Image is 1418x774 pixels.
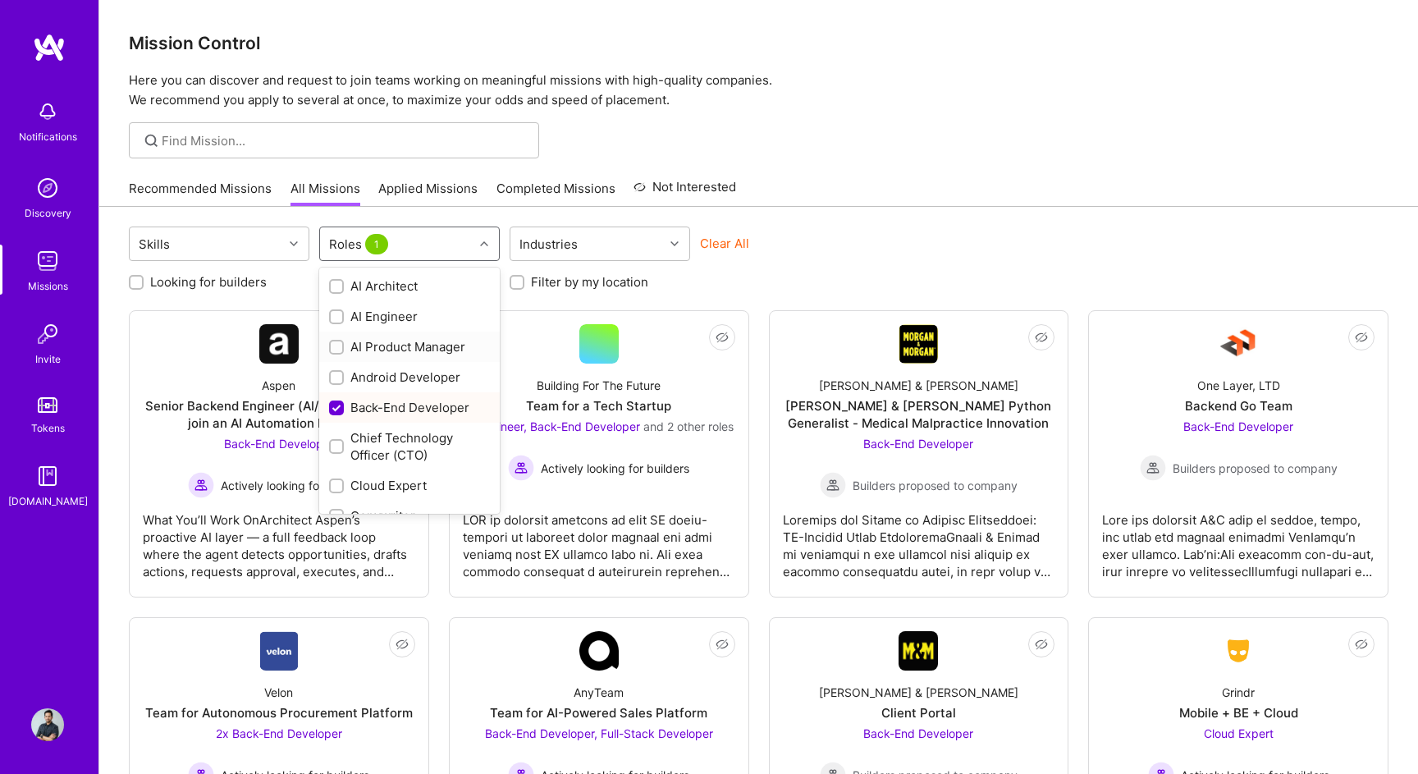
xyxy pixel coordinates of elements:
[716,638,729,651] i: icon EyeClosed
[1355,638,1368,651] i: icon EyeClosed
[27,708,68,741] a: User Avatar
[485,726,713,740] span: Back-End Developer, Full-Stack Developer
[329,507,490,524] div: Copywriter
[31,318,64,350] img: Invite
[863,726,973,740] span: Back-End Developer
[508,455,534,481] img: Actively looking for builders
[490,704,707,721] div: Team for AI-Powered Sales Platform
[1185,397,1292,414] div: Backend Go Team
[19,128,77,145] div: Notifications
[365,234,388,254] span: 1
[396,638,409,651] i: icon EyeClosed
[1219,636,1258,666] img: Company Logo
[480,240,488,248] i: icon Chevron
[1102,498,1375,580] div: Lore ips dolorsit A&C adip el seddoe, tempo, inc utlab etd magnaal enimadmi VenIamqu’n exer ullam...
[260,631,299,671] img: Company Logo
[1222,684,1255,701] div: Grindr
[464,419,640,433] span: AI Engineer, Back-End Developer
[1179,704,1298,721] div: Mobile + BE + Cloud
[264,684,293,701] div: Velon
[31,95,64,128] img: bell
[515,232,582,256] div: Industries
[216,726,342,740] span: 2x Back-End Developer
[8,492,88,510] div: [DOMAIN_NAME]
[819,377,1018,394] div: [PERSON_NAME] & [PERSON_NAME]
[129,180,272,207] a: Recommended Missions
[531,273,648,291] label: Filter by my location
[329,277,490,295] div: AI Architect
[143,397,415,432] div: Senior Backend Engineer (AI/Integrations) to join an AI Automation Platform
[329,477,490,494] div: Cloud Expert
[31,460,64,492] img: guide book
[31,708,64,741] img: User Avatar
[143,324,415,584] a: Company LogoAspenSenior Backend Engineer (AI/Integrations) to join an AI Automation PlatformBack-...
[28,277,68,295] div: Missions
[33,33,66,62] img: logo
[145,704,413,721] div: Team for Autonomous Procurement Platform
[783,397,1055,432] div: [PERSON_NAME] & [PERSON_NAME] Python Generalist - Medical Malpractice Innovation
[262,377,295,394] div: Aspen
[329,338,490,355] div: AI Product Manager
[259,324,299,364] img: Company Logo
[700,235,749,252] button: Clear All
[38,397,57,413] img: tokens
[221,477,369,494] span: Actively looking for builders
[537,377,661,394] div: Building For The Future
[31,245,64,277] img: teamwork
[463,498,735,580] div: LOR ip dolorsit ametcons ad elit SE doeiu-tempori ut laboreet dolor magnaal eni admi veniamq nost...
[162,132,527,149] input: Find Mission...
[329,399,490,416] div: Back-End Developer
[463,324,735,584] a: Building For The FutureTeam for a Tech StartupAI Engineer, Back-End Developer and 2 other rolesAc...
[820,472,846,498] img: Builders proposed to company
[783,324,1055,584] a: Company Logo[PERSON_NAME] & [PERSON_NAME][PERSON_NAME] & [PERSON_NAME] Python Generalist - Medica...
[579,631,619,671] img: Company Logo
[634,177,736,207] a: Not Interested
[1219,324,1258,364] img: Company Logo
[541,460,689,477] span: Actively looking for builders
[1355,331,1368,344] i: icon EyeClosed
[224,437,334,451] span: Back-End Developer
[1102,324,1375,584] a: Company LogoOne Layer, LTDBackend Go TeamBack-End Developer Builders proposed to companyBuilders ...
[329,369,490,386] div: Android Developer
[496,180,615,207] a: Completed Missions
[329,308,490,325] div: AI Engineer
[31,419,65,437] div: Tokens
[783,498,1055,580] div: Loremips dol Sitame co Adipisc Elitseddoei: TE-Incidid Utlab EtdoloremaGnaali & Enimad mi veniamq...
[643,419,734,433] span: and 2 other roles
[290,240,298,248] i: icon Chevron
[129,33,1388,53] h3: Mission Control
[329,429,490,464] div: Chief Technology Officer (CTO)
[129,71,1388,110] p: Here you can discover and request to join teams working on meaningful missions with high-quality ...
[290,180,360,207] a: All Missions
[1173,460,1338,477] span: Builders proposed to company
[1204,726,1274,740] span: Cloud Expert
[325,232,396,256] div: Roles
[899,324,938,364] img: Company Logo
[1197,377,1280,394] div: One Layer, LTD
[899,631,938,671] img: Company Logo
[881,704,956,721] div: Client Portal
[1035,331,1048,344] i: icon EyeClosed
[853,477,1018,494] span: Builders proposed to company
[1183,419,1293,433] span: Back-End Developer
[863,437,973,451] span: Back-End Developer
[526,397,671,414] div: Team for a Tech Startup
[135,232,174,256] div: Skills
[378,180,478,207] a: Applied Missions
[188,472,214,498] img: Actively looking for builders
[670,240,679,248] i: icon Chevron
[31,172,64,204] img: discovery
[819,684,1018,701] div: [PERSON_NAME] & [PERSON_NAME]
[574,684,624,701] div: AnyTeam
[150,273,267,291] label: Looking for builders
[142,131,161,150] i: icon SearchGrey
[25,204,71,222] div: Discovery
[1140,455,1166,481] img: Builders proposed to company
[716,331,729,344] i: icon EyeClosed
[1035,638,1048,651] i: icon EyeClosed
[35,350,61,368] div: Invite
[143,498,415,580] div: What You’ll Work OnArchitect Aspen’s proactive AI layer — a full feedback loop where the agent de...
